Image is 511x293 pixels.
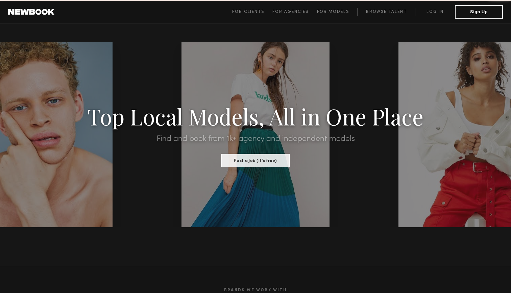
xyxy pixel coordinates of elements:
span: For Clients [232,10,264,14]
h1: Top Local Models, All in One Place [38,106,472,127]
button: Sign Up [455,5,503,19]
span: For Agencies [272,10,309,14]
a: For Models [317,8,358,16]
h2: Find and book from 1k+ agency and independent models [38,135,472,143]
span: For Models [317,10,349,14]
a: For Clients [232,8,272,16]
a: For Agencies [272,8,317,16]
button: Post a Job (it’s free) [221,154,290,167]
a: Browse Talent [357,8,415,16]
a: Log in [415,8,455,16]
a: Post a Job (it’s free) [221,156,290,164]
